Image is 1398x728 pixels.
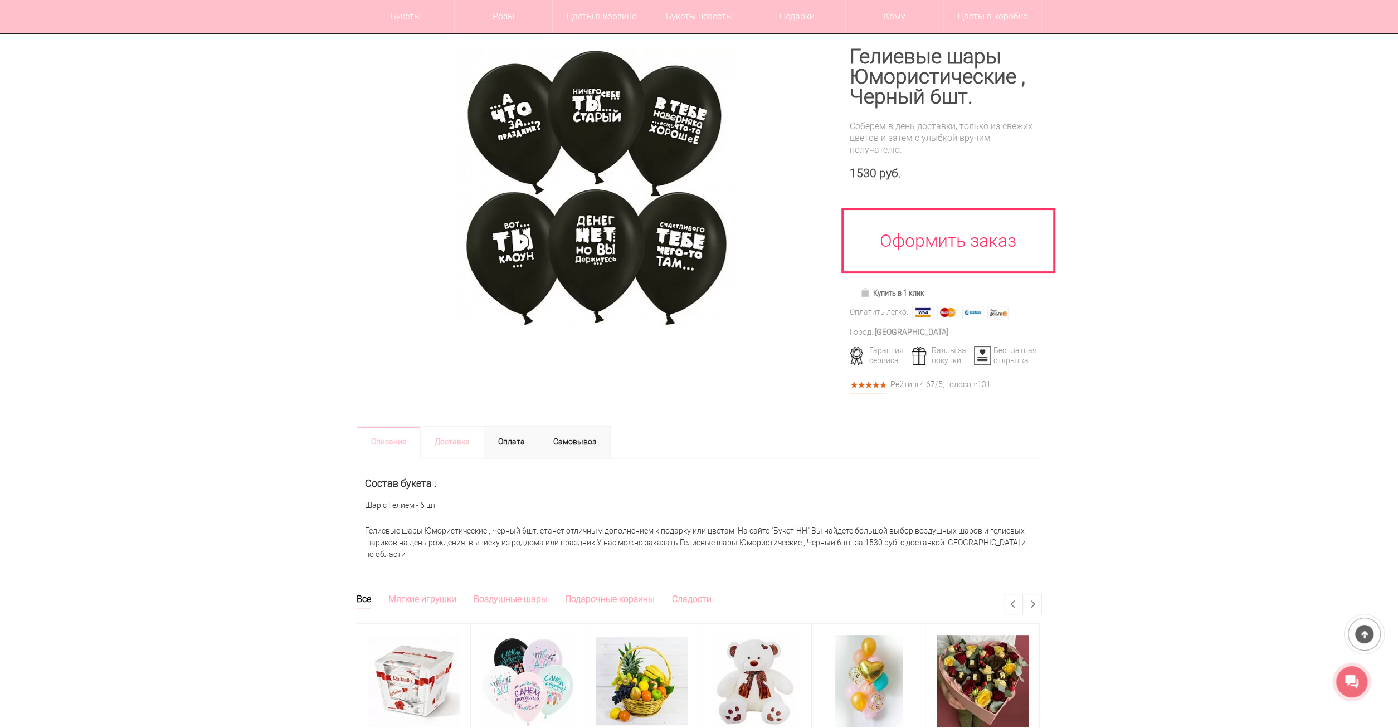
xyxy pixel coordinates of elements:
[987,306,1009,319] img: Яндекс Деньги
[912,306,933,319] img: Visa
[850,47,1042,107] h1: Гелиевые шары Юмористические , Черный 6шт.
[850,120,1042,155] div: Соберем в день доставки, только из свежих цветов и затем с улыбкой вручим получателю.
[357,426,421,458] a: Описание
[370,48,823,327] a: Увеличить
[841,208,1055,273] a: Оформить заказ
[835,635,903,727] img: Фонтан из шаров, 11 шт.
[850,167,1042,180] div: 1530 руб.
[890,382,992,388] div: Рейтинг /5, голосов: .
[1004,594,1022,614] a: Previous
[962,306,983,319] img: Webmoney
[457,48,735,327] img: Гелиевые шары Юмористические , Черный 6шт.
[388,594,456,608] a: Мягкие игрушки
[357,520,1042,566] div: Гелиевые шары Юмористические , Черный 6шт. станет отличным дополнением к подарку или цветам. На с...
[850,306,908,318] div: Оплатить легко:
[850,326,873,338] div: Город:
[672,594,712,608] a: Сладости
[368,635,460,727] img: Раффаэлло
[860,288,873,297] img: Купить в 1 клик
[920,380,935,389] span: 4.67
[474,594,548,608] a: Воздушные шары
[937,306,958,319] img: MasterCard
[846,345,910,365] div: Гарантия сервиса
[713,635,797,727] img: Медведь Тони 50см
[908,345,972,365] div: Баллы за покупки
[484,426,539,458] a: Оплата
[357,594,371,609] a: Все
[937,635,1029,727] img: Шляпная коробка с розами и конфетами
[420,426,484,458] a: Доставка
[855,285,929,301] a: Купить в 1 клик
[539,426,611,458] a: Самовывоз
[357,458,1042,520] div: Шар с Гелием - 6 шт.
[482,635,574,727] img: Воздушные шары «С Днём рождения» (бохо) - 5шт
[1023,594,1041,614] a: Next
[875,326,948,338] div: [GEOGRAPHIC_DATA]
[977,380,991,389] span: 131
[565,594,655,608] a: Подарочные корзины
[365,478,1034,489] h2: Состав букета :
[596,637,688,725] img: Корзина подарочная - 4
[970,345,1034,365] div: Бесплатная открытка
